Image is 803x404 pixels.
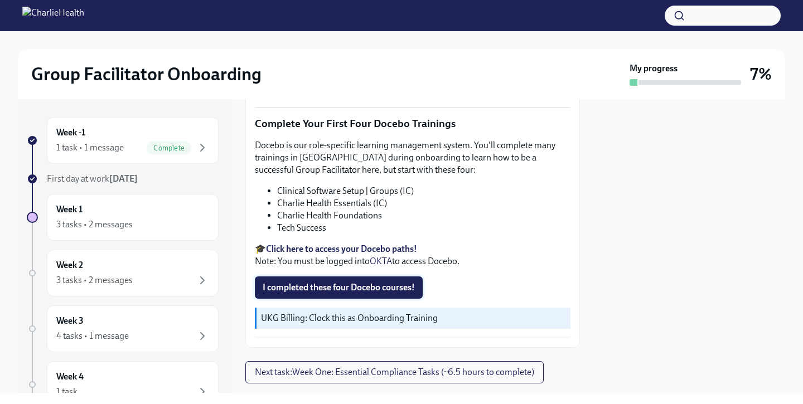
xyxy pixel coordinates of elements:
h6: Week 3 [56,315,84,327]
span: Complete [147,144,191,152]
span: I completed these four Docebo courses! [263,282,415,293]
a: Week 34 tasks • 1 message [27,305,219,352]
h6: Week 2 [56,259,83,271]
div: 4 tasks • 1 message [56,330,129,342]
a: OKTA [370,256,392,266]
p: UKG Billing: Clock this as Onboarding Training [261,312,566,324]
h6: Week 4 [56,371,84,383]
a: Click here to access your Docebo paths! [266,244,417,254]
p: Docebo is our role-specific learning management system. You'll complete many trainings in [GEOGRA... [255,139,570,176]
a: Week 23 tasks • 2 messages [27,250,219,296]
p: 🎓 Note: You must be logged into to access Docebo. [255,243,570,267]
li: Charlie Health Foundations [277,210,570,222]
h3: 7% [750,64,772,84]
div: 3 tasks • 2 messages [56,274,133,286]
p: Complete Your First Four Docebo Trainings [255,116,570,131]
div: 1 task [56,386,78,398]
strong: [DATE] [109,173,138,184]
button: Next task:Week One: Essential Compliance Tasks (~6.5 hours to complete) [245,361,544,383]
span: First day at work [47,173,138,184]
div: 3 tasks • 2 messages [56,218,133,231]
li: Tech Success [277,222,570,234]
img: CharlieHealth [22,7,84,25]
h6: Week 1 [56,203,83,216]
h6: Week -1 [56,126,85,139]
strong: My progress [630,62,678,75]
span: Next task : Week One: Essential Compliance Tasks (~6.5 hours to complete) [255,367,534,378]
h2: Group Facilitator Onboarding [31,63,262,85]
li: Charlie Health Essentials (IC) [277,197,570,210]
a: Week 13 tasks • 2 messages [27,194,219,241]
a: First day at work[DATE] [27,173,219,185]
li: Clinical Software Setup | Groups (IC) [277,185,570,197]
a: Week -11 task • 1 messageComplete [27,117,219,164]
div: 1 task • 1 message [56,142,124,154]
button: I completed these four Docebo courses! [255,276,423,299]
